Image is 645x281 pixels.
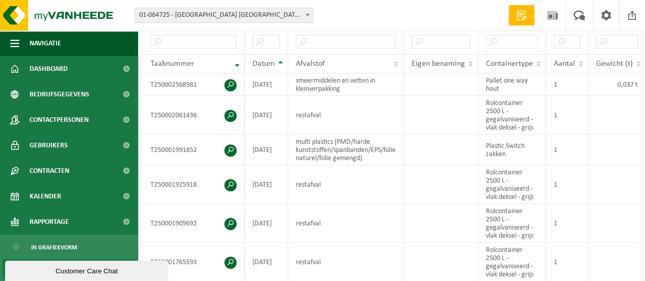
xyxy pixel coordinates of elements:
[143,135,245,165] td: T250001991852
[30,133,68,158] span: Gebruikers
[245,165,288,204] td: [DATE]
[245,73,288,96] td: [DATE]
[486,60,533,68] span: Containertype
[143,204,245,243] td: T250001909692
[288,96,404,135] td: restafval
[288,73,404,96] td: smeermiddelen en vetten in kleinverpakking
[296,60,325,68] span: Afvalstof
[30,31,61,56] span: Navigatie
[143,165,245,204] td: T250001925918
[546,135,588,165] td: 1
[478,96,546,135] td: Rolcontainer 2500 L - gegalvaniseerd - vlak deksel - grijs
[554,60,575,68] span: Aantal
[30,82,89,107] span: Bedrijfsgegevens
[143,73,245,96] td: T250002568981
[135,8,313,23] span: 01-064725 - BURG VINEGAR BELGIUM NV - STRIJTEM
[245,204,288,243] td: [DATE]
[288,165,404,204] td: restafval
[30,209,69,235] span: Rapportage
[245,135,288,165] td: [DATE]
[150,60,194,68] span: Taaknummer
[546,96,588,135] td: 1
[546,204,588,243] td: 1
[30,107,89,133] span: Contactpersonen
[3,237,135,257] a: In grafiekvorm
[5,259,170,281] iframe: chat widget
[30,56,68,82] span: Dashboard
[478,165,546,204] td: Rolcontainer 2500 L - gegalvaniseerd - vlak deksel - grijs
[143,96,245,135] td: T250002061436
[288,204,404,243] td: restafval
[245,96,288,135] td: [DATE]
[30,184,61,209] span: Kalender
[596,60,633,68] span: Gewicht (t)
[546,165,588,204] td: 1
[3,259,135,278] a: In lijstvorm
[478,73,546,96] td: Pallet one way hout
[546,73,588,96] td: 1
[30,158,69,184] span: Contracten
[478,135,546,165] td: Plastic Switch zakken
[478,204,546,243] td: Rolcontainer 2500 L - gegalvaniseerd - vlak deksel - grijs
[31,238,77,257] span: In grafiekvorm
[288,135,404,165] td: multi plastics (PMD/harde kunststoffen/spanbanden/EPS/folie naturel/folie gemengd)
[411,60,465,68] span: Eigen benaming
[135,8,313,22] span: 01-064725 - BURG VINEGAR BELGIUM NV - STRIJTEM
[252,60,275,68] span: Datum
